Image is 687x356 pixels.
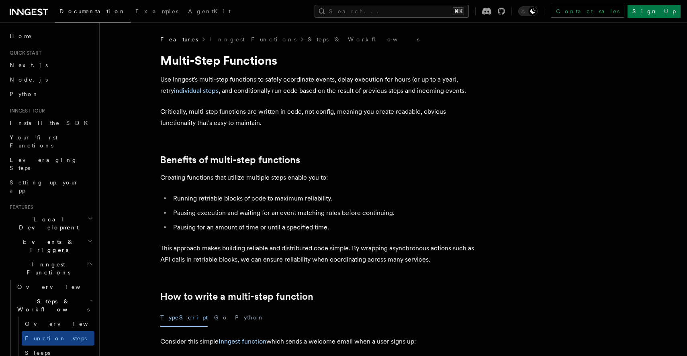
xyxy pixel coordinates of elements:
[308,35,419,43] a: Steps & Workflows
[160,35,198,43] span: Features
[55,2,131,23] a: Documentation
[6,58,94,72] a: Next.js
[6,130,94,153] a: Your first Functions
[160,336,482,347] p: Consider this simple which sends a welcome email when a user signs up:
[25,321,108,327] span: Overview
[219,338,266,345] a: Inngest function
[14,294,94,317] button: Steps & Workflows
[6,153,94,175] a: Leveraging Steps
[6,260,87,276] span: Inngest Functions
[6,87,94,101] a: Python
[453,7,464,15] kbd: ⌘K
[10,91,39,97] span: Python
[214,309,229,327] button: Go
[6,212,94,235] button: Local Development
[160,106,482,129] p: Critically, multi-step functions are written in code, not config, meaning you create readable, ob...
[22,317,94,331] a: Overview
[6,72,94,87] a: Node.js
[551,5,624,18] a: Contact sales
[22,331,94,346] a: Function steps
[160,291,313,302] a: How to write a multi-step function
[6,238,88,254] span: Events & Triggers
[6,116,94,130] a: Install the SDK
[6,204,33,211] span: Features
[10,32,32,40] span: Home
[171,207,482,219] li: Pausing execution and waiting for an event matching rules before continuing.
[25,335,87,342] span: Function steps
[160,154,300,166] a: Benefits of multi-step functions
[17,284,100,290] span: Overview
[6,215,88,231] span: Local Development
[10,134,57,149] span: Your first Functions
[160,243,482,265] p: This approach makes building reliable and distributed code simple. By wrapping asynchronous actio...
[160,309,208,327] button: TypeScript
[6,257,94,280] button: Inngest Functions
[14,280,94,294] a: Overview
[518,6,538,16] button: Toggle dark mode
[6,175,94,198] a: Setting up your app
[10,62,48,68] span: Next.js
[209,35,296,43] a: Inngest Functions
[14,297,90,313] span: Steps & Workflows
[10,76,48,83] span: Node.js
[171,222,482,233] li: Pausing for an amount of time or until a specified time.
[6,29,94,43] a: Home
[188,8,231,14] span: AgentKit
[183,2,235,22] a: AgentKit
[10,120,93,126] span: Install the SDK
[25,350,50,356] span: Sleeps
[59,8,126,14] span: Documentation
[315,5,469,18] button: Search...⌘K
[10,157,78,171] span: Leveraging Steps
[160,172,482,183] p: Creating functions that utilize multiple steps enable you to:
[135,8,178,14] span: Examples
[6,50,41,56] span: Quick start
[171,193,482,204] li: Running retriable blocks of code to maximum reliability.
[235,309,264,327] button: Python
[174,87,219,94] a: individual steps
[160,53,482,68] h1: Multi-Step Functions
[131,2,183,22] a: Examples
[160,74,482,96] p: Use Inngest's multi-step functions to safely coordinate events, delay execution for hours (or up ...
[628,5,681,18] a: Sign Up
[6,108,45,114] span: Inngest tour
[10,179,79,194] span: Setting up your app
[6,235,94,257] button: Events & Triggers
